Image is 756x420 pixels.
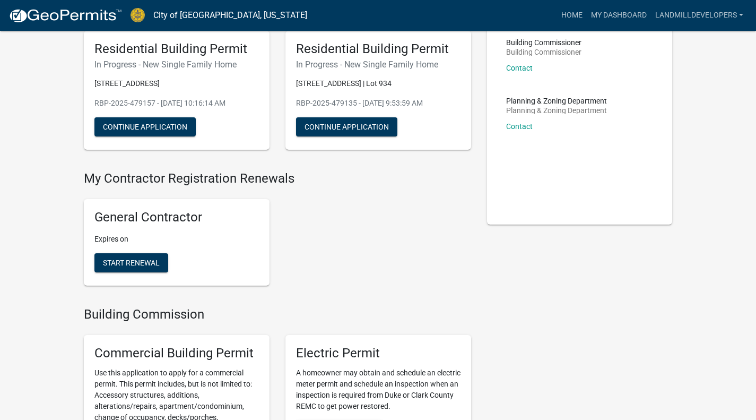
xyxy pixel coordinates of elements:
[153,6,307,24] a: City of [GEOGRAPHIC_DATA], [US_STATE]
[296,59,460,70] h6: In Progress - New Single Family Home
[651,5,748,25] a: landmilldevelopers
[94,41,259,57] h5: Residential Building Permit
[587,5,651,25] a: My Dashboard
[506,48,581,56] p: Building Commissioner
[131,8,145,22] img: City of Jeffersonville, Indiana
[506,64,533,72] a: Contact
[506,107,607,114] p: Planning & Zoning Department
[94,253,168,272] button: Start Renewal
[84,171,471,186] h4: My Contractor Registration Renewals
[296,346,460,361] h5: Electric Permit
[296,98,460,109] p: RBP-2025-479135 - [DATE] 9:53:59 AM
[506,122,533,131] a: Contact
[94,234,259,245] p: Expires on
[94,59,259,70] h6: In Progress - New Single Family Home
[296,78,460,89] p: [STREET_ADDRESS] | Lot 934
[94,117,196,136] button: Continue Application
[84,171,471,294] wm-registration-list-section: My Contractor Registration Renewals
[296,367,460,412] p: A homeowner may obtain and schedule an electric meter permit and schedule an inspection when an i...
[84,307,471,322] h4: Building Commission
[94,78,259,89] p: [STREET_ADDRESS]
[94,98,259,109] p: RBP-2025-479157 - [DATE] 10:16:14 AM
[296,41,460,57] h5: Residential Building Permit
[506,97,607,105] p: Planning & Zoning Department
[94,346,259,361] h5: Commercial Building Permit
[296,117,397,136] button: Continue Application
[103,259,160,267] span: Start Renewal
[557,5,587,25] a: Home
[94,210,259,225] h5: General Contractor
[506,39,581,46] p: Building Commissioner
